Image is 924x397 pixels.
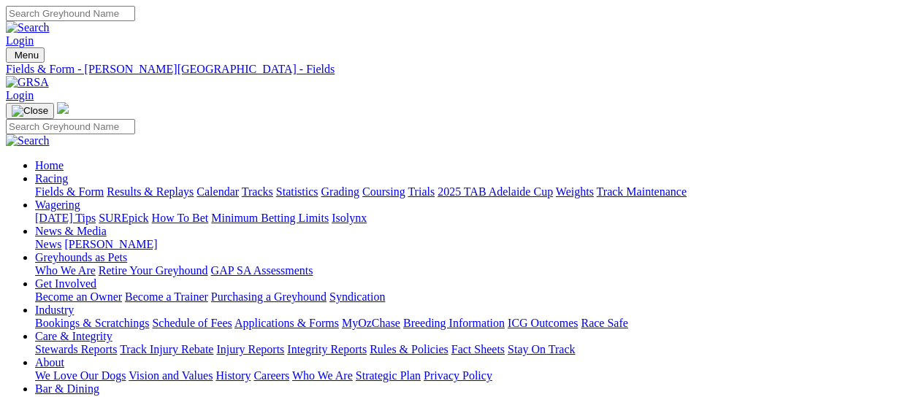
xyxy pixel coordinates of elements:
a: Wagering [35,198,80,211]
a: SUREpick [99,212,148,224]
span: Menu [15,50,39,61]
a: Vision and Values [129,369,213,382]
a: Applications & Forms [234,317,339,329]
a: Schedule of Fees [152,317,232,329]
a: Login [6,89,34,101]
a: Calendar [196,185,239,198]
a: Race Safe [581,317,627,329]
a: Track Injury Rebate [120,343,213,355]
a: Privacy Policy [424,369,492,382]
a: Statistics [276,185,318,198]
a: News & Media [35,225,107,237]
a: Get Involved [35,277,96,290]
a: Racing [35,172,68,185]
a: Fields & Form [35,185,104,198]
img: GRSA [6,76,49,89]
a: How To Bet [152,212,209,224]
a: Coursing [362,185,405,198]
a: Track Maintenance [597,185,687,198]
div: Racing [35,185,918,198]
a: About [35,356,64,369]
button: Toggle navigation [6,103,54,119]
img: Close [12,105,48,117]
button: Toggle navigation [6,47,45,63]
a: Login [6,34,34,47]
input: Search [6,6,135,21]
a: Grading [321,185,359,198]
a: Stay On Track [508,343,575,355]
img: Search [6,21,50,34]
a: Bookings & Scratchings [35,317,149,329]
a: Care & Integrity [35,330,112,342]
a: We Love Our Dogs [35,369,126,382]
a: MyOzChase [342,317,400,329]
a: Strategic Plan [356,369,421,382]
a: Who We Are [35,264,96,277]
a: History [215,369,251,382]
div: Get Involved [35,290,918,304]
a: Syndication [329,290,385,303]
a: 2025 TAB Adelaide Cup [438,185,553,198]
a: Rules & Policies [370,343,448,355]
a: Stewards Reports [35,343,117,355]
a: Careers [253,369,289,382]
a: Become an Owner [35,290,122,303]
div: News & Media [35,238,918,251]
a: ICG Outcomes [508,317,578,329]
a: Retire Your Greyhound [99,264,208,277]
a: Who We Are [292,369,353,382]
a: Weights [556,185,594,198]
div: About [35,369,918,382]
a: Breeding Information [403,317,505,329]
div: Care & Integrity [35,343,918,356]
a: Results & Replays [107,185,194,198]
a: Tracks [242,185,273,198]
a: Minimum Betting Limits [211,212,329,224]
a: Isolynx [332,212,367,224]
div: Greyhounds as Pets [35,264,918,277]
a: [PERSON_NAME] [64,238,157,250]
a: Fields & Form - [PERSON_NAME][GEOGRAPHIC_DATA] - Fields [6,63,918,76]
a: Trials [408,185,435,198]
img: Search [6,134,50,147]
div: Wagering [35,212,918,225]
a: News [35,238,61,250]
div: Industry [35,317,918,330]
input: Search [6,119,135,134]
a: Fact Sheets [451,343,505,355]
a: Injury Reports [216,343,284,355]
a: Integrity Reports [287,343,367,355]
a: Become a Trainer [125,290,208,303]
a: GAP SA Assessments [211,264,313,277]
a: Purchasing a Greyhound [211,290,327,303]
a: Home [35,159,64,171]
a: Bar & Dining [35,382,99,395]
a: [DATE] Tips [35,212,96,224]
a: Industry [35,304,74,316]
img: logo-grsa-white.png [57,102,69,114]
a: Greyhounds as Pets [35,251,127,263]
